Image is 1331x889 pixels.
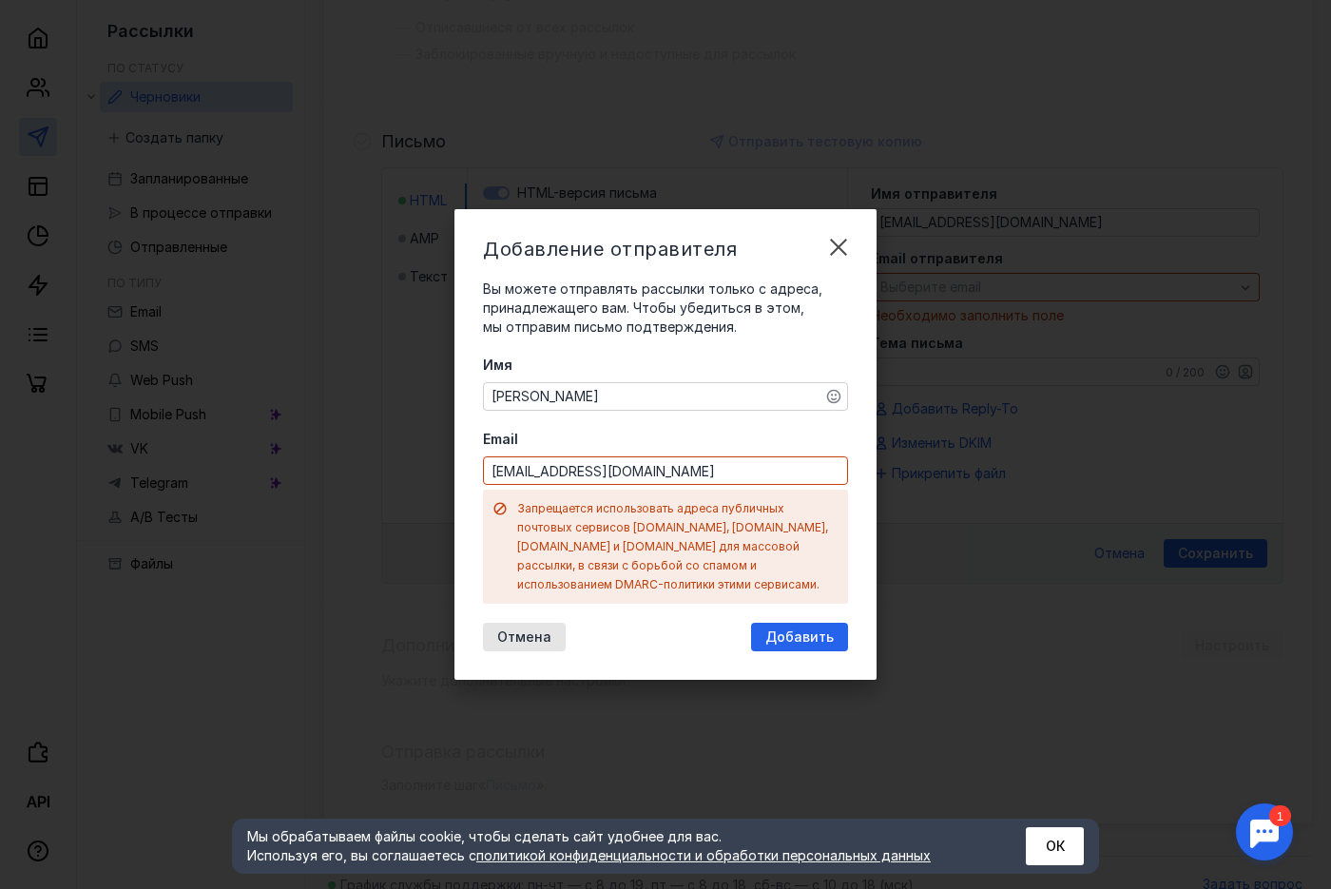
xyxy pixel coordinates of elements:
span: Email [483,430,518,449]
div: Мы обрабатываем файлы cookie, чтобы сделать сайт удобнее для вас. Используя его, вы соглашаетесь c [247,827,979,865]
button: Отмена [483,623,566,651]
span: Отмена [497,629,551,646]
span: Вы можете отправлять рассылки только с адреса, принадлежащего вам. Чтобы убедиться в этом, мы отп... [483,280,822,335]
span: Добавить [765,629,834,646]
button: Добавить [751,623,848,651]
textarea: [PERSON_NAME] [484,383,847,410]
span: Имя [483,356,512,375]
span: Добавление отправителя [483,238,737,261]
a: политикой конфиденциальности и обработки персональных данных [476,847,931,863]
button: ОК [1026,827,1084,865]
div: Запрещается использовать адреса публичных почтовых сервисов [DOMAIN_NAME], [DOMAIN_NAME], [DOMAIN... [517,499,839,594]
div: 1 [43,11,65,32]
